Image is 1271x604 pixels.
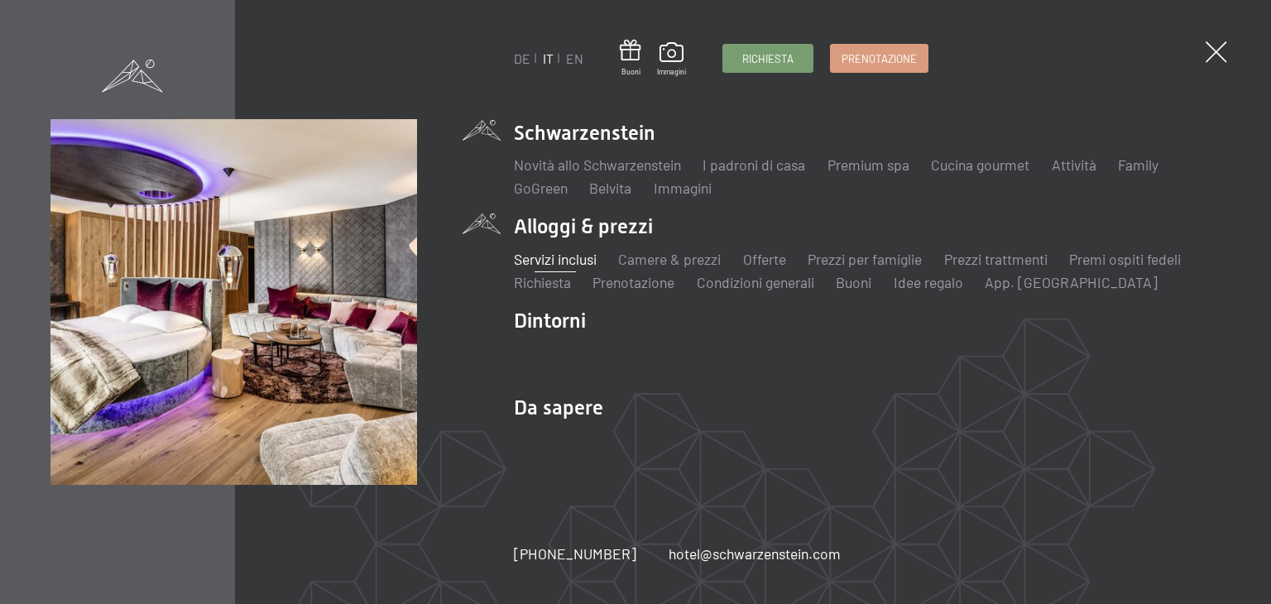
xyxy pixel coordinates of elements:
a: Family [1118,156,1158,174]
a: Premi ospiti fedeli [1069,250,1181,268]
a: GoGreen [514,179,568,197]
a: IT [543,50,554,66]
a: Prenotazione [592,273,674,291]
a: Attività [1052,156,1096,174]
a: Prezzi trattmenti [944,250,1048,268]
span: Richiesta [742,51,794,66]
a: Richiesta [723,45,813,72]
a: Immagini [654,179,712,197]
span: Immagini [657,67,686,77]
a: Belvita [589,179,631,197]
a: Richiesta [514,273,571,291]
a: Idee regalo [894,273,963,291]
a: Novità allo Schwarzenstein [514,156,681,174]
a: Offerte [743,250,786,268]
a: [PHONE_NUMBER] [514,544,636,564]
span: Prenotazione [842,51,917,66]
a: Immagini [657,42,686,77]
a: Servizi inclusi [514,250,597,268]
a: EN [566,50,583,66]
a: Buoni [836,273,871,291]
a: Buoni [620,40,641,77]
a: Prenotazione [831,45,928,72]
a: DE [514,50,530,66]
a: Premium spa [827,156,909,174]
a: hotel@schwarzenstein.com [669,544,841,564]
a: Prezzi per famiglie [808,250,922,268]
a: I padroni di casa [703,156,805,174]
a: Camere & prezzi [618,250,721,268]
span: Buoni [620,67,641,77]
span: [PHONE_NUMBER] [514,544,636,563]
a: Cucina gourmet [931,156,1029,174]
a: App. [GEOGRAPHIC_DATA] [985,273,1158,291]
a: Condizioni generali [697,273,814,291]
